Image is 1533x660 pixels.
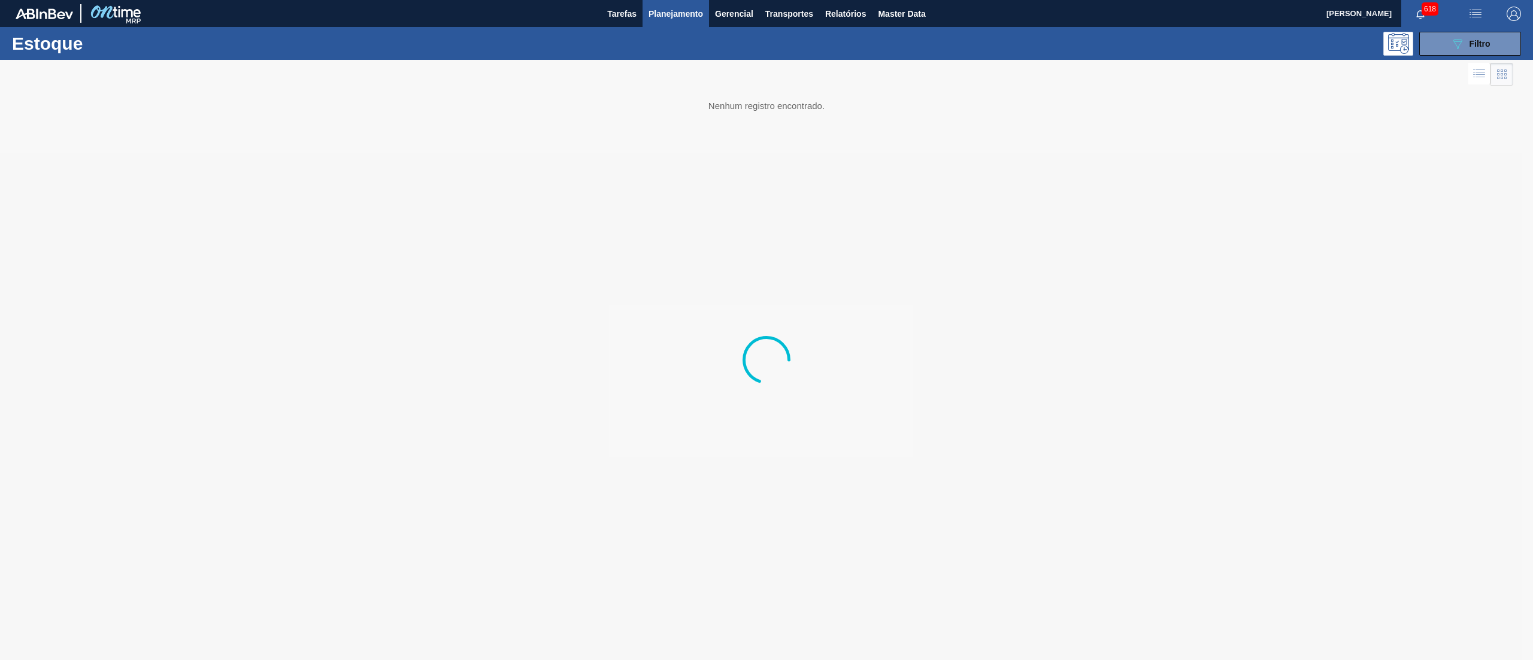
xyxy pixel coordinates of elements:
[715,7,753,21] span: Gerencial
[825,7,866,21] span: Relatórios
[16,8,73,19] img: TNhmsLtSVTkK8tSr43FrP2fwEKptu5GPRR3wAAAABJRU5ErkJggg==
[1507,7,1521,21] img: Logout
[1468,7,1483,21] img: userActions
[649,7,703,21] span: Planejamento
[1470,39,1490,49] span: Filtro
[1422,2,1438,16] span: 618
[878,7,925,21] span: Master Data
[765,7,813,21] span: Transportes
[607,7,637,21] span: Tarefas
[1383,32,1413,56] div: Pogramando: nenhum usuário selecionado
[1419,32,1521,56] button: Filtro
[1401,5,1440,22] button: Notificações
[12,37,198,50] h1: Estoque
